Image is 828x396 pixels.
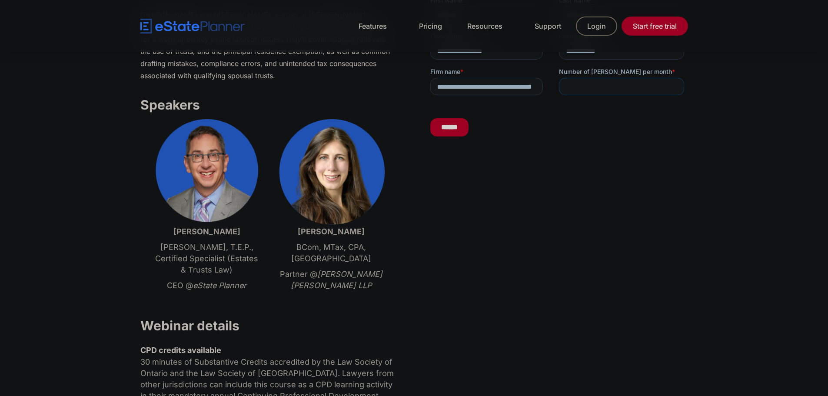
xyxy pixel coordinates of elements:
em: [PERSON_NAME] [PERSON_NAME] LLP [291,270,382,290]
p: ‍ [153,296,260,307]
p: CEO @ [153,280,260,291]
strong: [PERSON_NAME] [298,227,365,236]
p: [PERSON_NAME], T.E.P., Certified Specialist (Estates & Trusts Law) [153,242,260,276]
a: Login [576,17,617,36]
a: Start free trial [622,17,688,36]
a: home [140,19,245,34]
a: Pricing [409,17,452,35]
p: BCom, MTax, CPA, [GEOGRAPHIC_DATA] [278,242,385,264]
p: Partner @ [278,269,385,291]
a: Support [524,17,572,35]
strong: [PERSON_NAME] [173,227,240,236]
strong: CPD credits available [140,346,221,355]
h3: Speakers [140,95,398,115]
h3: Webinar details [140,316,398,336]
a: Features [348,17,404,35]
em: eState Planner [193,281,246,290]
a: Resources [457,17,520,35]
p: ‍ [278,296,385,307]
